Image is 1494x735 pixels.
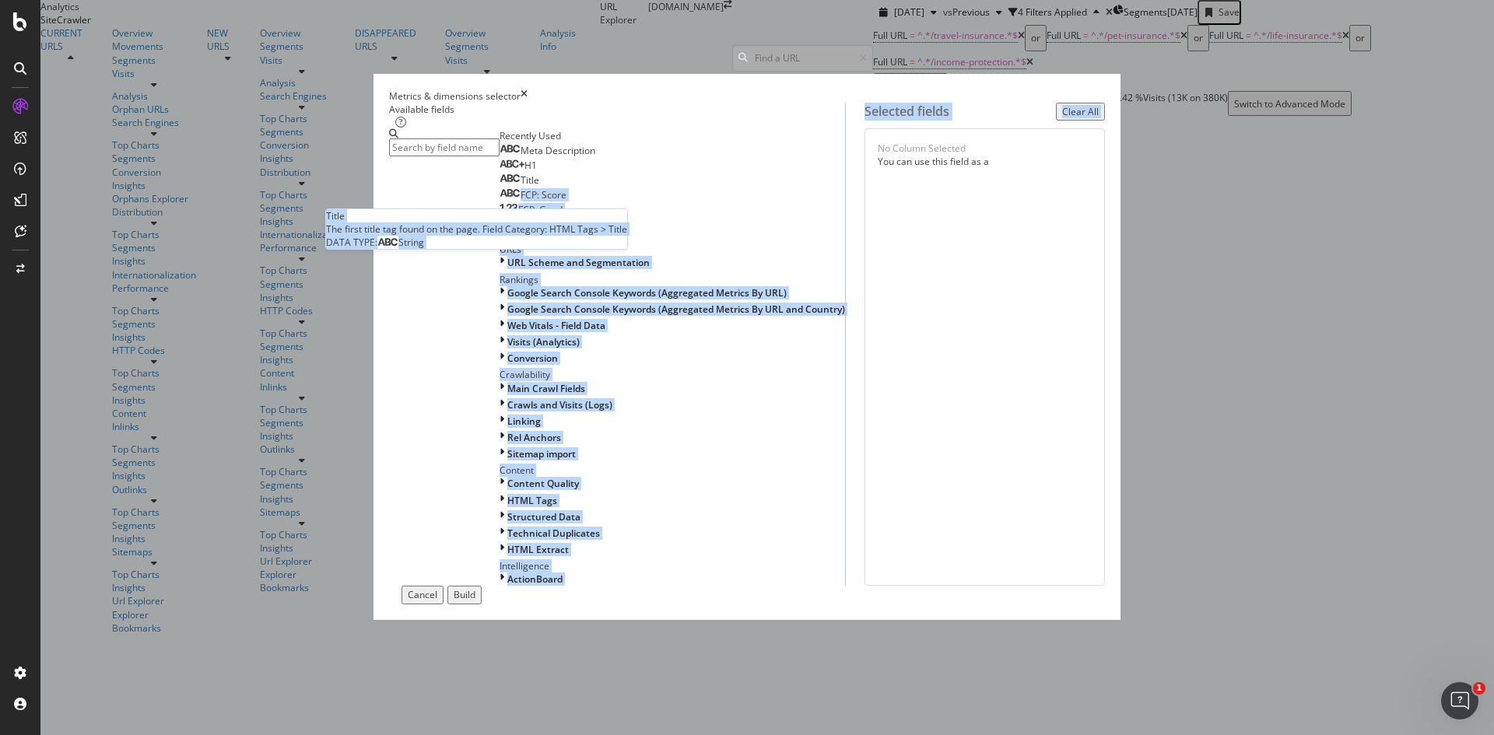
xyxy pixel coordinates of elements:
div: Intelligence [500,559,845,572]
span: ActionBoard [507,572,563,586]
div: Cancel [408,588,437,601]
span: Web Vitals - Field Data [507,319,605,332]
span: DATA TYPE: [326,236,377,249]
div: The first title tag found on the page. Field Category: HTML Tags > Title [326,222,627,236]
div: Recently Used [500,129,845,142]
button: Clear All [1056,103,1105,121]
div: modal [373,74,1120,620]
div: Rankings [500,273,845,286]
div: Crawlability [500,368,845,381]
span: Meta Description [521,144,595,157]
div: All fields [500,229,845,243]
span: Structured Data [507,510,580,523]
div: Metrics & dimensions selector [389,89,521,103]
span: Content Quality [507,477,579,490]
span: Main Crawl Fields [507,382,585,395]
div: Selected fields [864,103,949,121]
div: Clear All [1062,105,1099,118]
div: Available fields [389,103,845,116]
span: Title [521,173,539,187]
span: FCP: Good [518,203,563,216]
span: H1 [524,159,537,172]
span: 1 [1473,682,1485,695]
div: times [521,89,528,103]
div: No Column Selected [878,142,966,155]
span: Linking [507,415,541,428]
span: Sitemap import [507,447,576,460]
span: URL Scheme and Segmentation [507,256,650,269]
span: Rel Anchors [507,431,561,444]
div: URLs [500,243,845,256]
div: Title [326,209,627,222]
button: Build [447,586,482,604]
span: Google Search Console Keywords (Aggregated Metrics By URL) [507,286,787,299]
iframe: Intercom live chat [1441,682,1478,719]
div: You can use this field as a [878,155,1092,168]
span: Technical Duplicates [507,527,600,540]
span: Crawls and Visits (Logs) [507,398,612,411]
span: Visits (Analytics) [507,335,580,348]
div: Build [454,588,475,601]
span: HTML Tags [507,494,557,507]
span: Conversion [507,352,558,365]
div: Content [500,464,845,477]
button: Cancel [402,586,444,604]
input: Search by field name [389,138,500,156]
span: HTML Extract [507,543,569,556]
span: String [398,236,424,249]
span: Google Search Console Keywords (Aggregated Metrics By URL and Country) [507,303,845,316]
span: FCP: Score [521,188,566,201]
